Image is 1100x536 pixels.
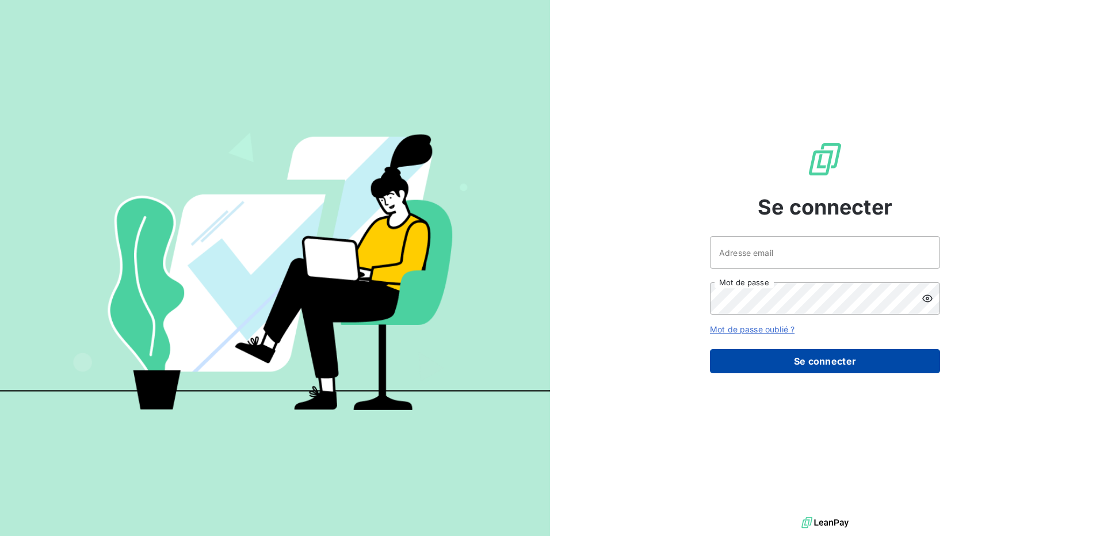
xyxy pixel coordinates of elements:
[710,349,940,373] button: Se connecter
[807,141,843,178] img: Logo LeanPay
[710,236,940,269] input: placeholder
[758,192,892,223] span: Se connecter
[801,514,849,531] img: logo
[710,324,795,334] a: Mot de passe oublié ?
